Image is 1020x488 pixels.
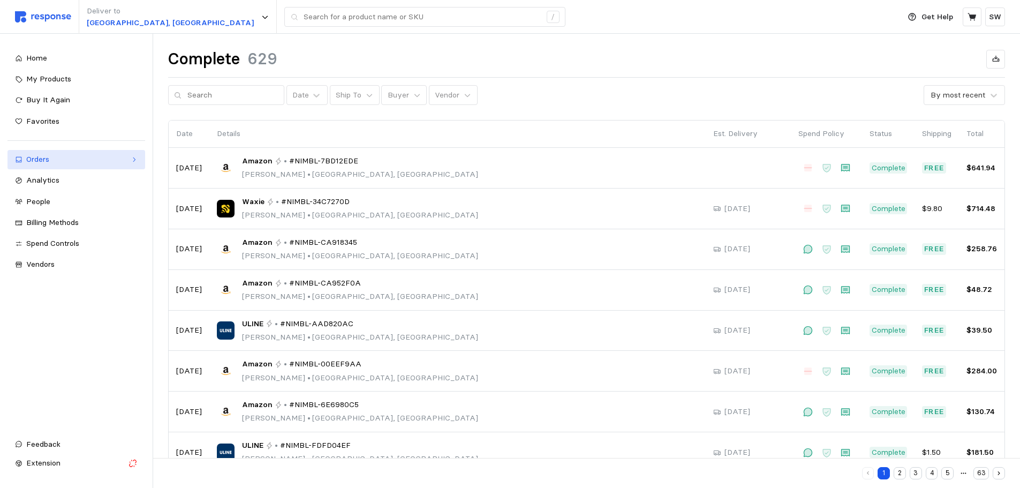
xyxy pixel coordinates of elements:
p: [DATE] [176,447,202,459]
span: Spend Controls [26,238,79,248]
button: SW [985,7,1005,26]
p: • [284,237,287,249]
span: Analytics [26,175,59,185]
p: Buyer [388,89,409,101]
p: $1.50 [922,447,951,459]
div: Orders [26,154,126,166]
p: [PERSON_NAME] [GEOGRAPHIC_DATA], [GEOGRAPHIC_DATA] [242,169,478,181]
div: By most recent [931,89,985,101]
p: Free [924,284,945,296]
p: [DATE] [724,365,750,377]
p: Est. Delivery [713,128,783,140]
a: Billing Methods [7,213,145,232]
p: Deliver to [87,5,254,17]
img: ULINE [217,444,235,461]
p: Spend Policy [798,128,855,140]
span: My Products [26,74,71,84]
p: • [284,358,287,370]
span: Home [26,53,47,63]
p: [PERSON_NAME] [GEOGRAPHIC_DATA], [GEOGRAPHIC_DATA] [242,412,478,424]
p: • [284,399,287,411]
p: [DATE] [724,284,750,296]
p: [DATE] [724,325,750,336]
span: #NIMBL-CA952F0A [289,277,361,289]
p: [PERSON_NAME] [GEOGRAPHIC_DATA], [GEOGRAPHIC_DATA] [242,372,478,384]
p: Complete [872,284,905,296]
img: Amazon [217,362,235,380]
p: Free [924,162,945,174]
span: Amazon [242,399,273,411]
a: Buy It Again [7,91,145,110]
img: Amazon [217,159,235,177]
a: Orders [7,150,145,169]
button: Get Help [902,7,959,27]
p: [DATE] [176,365,202,377]
span: Billing Methods [26,217,79,227]
p: Vendor [435,89,459,101]
p: $130.74 [966,406,997,418]
p: $641.94 [966,162,997,174]
p: Ship To [336,89,361,101]
a: Home [7,49,145,68]
p: SW [989,11,1001,23]
p: [PERSON_NAME] [GEOGRAPHIC_DATA], [GEOGRAPHIC_DATA] [242,291,478,303]
a: Favorites [7,112,145,131]
p: [DATE] [176,325,202,336]
h1: 629 [247,49,277,70]
p: $258.76 [966,243,997,255]
p: [DATE] [724,203,750,215]
a: Analytics [7,171,145,190]
p: $48.72 [966,284,997,296]
p: • [275,318,278,330]
span: • [305,454,312,463]
p: • [276,196,279,208]
button: 3 [910,467,922,479]
p: Complete [872,203,905,215]
span: Amazon [242,155,273,167]
p: [PERSON_NAME] [GEOGRAPHIC_DATA], [GEOGRAPHIC_DATA] [242,332,478,343]
span: #NIMBL-CA918345 [289,237,357,249]
p: Free [924,325,945,336]
p: [PERSON_NAME] [GEOGRAPHIC_DATA], [GEOGRAPHIC_DATA] [242,453,478,465]
span: Amazon [242,358,273,370]
p: Complete [872,162,905,174]
button: 1 [878,467,890,479]
div: / [547,11,560,24]
a: My Products [7,70,145,89]
p: $181.50 [966,447,997,459]
button: Vendor [429,85,478,106]
span: ULINE [242,440,263,452]
span: Extension [26,458,61,468]
p: Shipping [922,128,951,140]
span: • [305,169,312,179]
p: • [284,155,287,167]
p: $39.50 [966,325,997,336]
button: Ship To [330,85,380,106]
span: • [305,210,312,220]
span: • [305,251,312,260]
button: Extension [7,454,145,473]
img: Amazon [217,241,235,258]
p: [DATE] [724,447,750,459]
span: ULINE [242,318,263,330]
span: Amazon [242,237,273,249]
p: [DATE] [724,243,750,255]
span: • [305,413,312,423]
span: Feedback [26,439,61,449]
p: [DATE] [176,162,202,174]
p: Free [924,243,945,255]
p: Complete [872,406,905,418]
span: #NIMBL-7BD12EDE [289,155,358,167]
a: People [7,192,145,212]
span: #NIMBL-6E6980C5 [289,399,359,411]
input: Search for a product name or SKU [304,7,541,27]
span: Waxie [242,196,265,208]
img: ULINE [217,321,235,339]
img: Waxie [217,200,235,217]
p: Complete [872,243,905,255]
span: #NIMBL-AAD820AC [280,318,353,330]
p: Complete [872,325,905,336]
button: Buyer [381,85,427,106]
button: 5 [941,467,954,479]
p: Complete [872,447,905,459]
